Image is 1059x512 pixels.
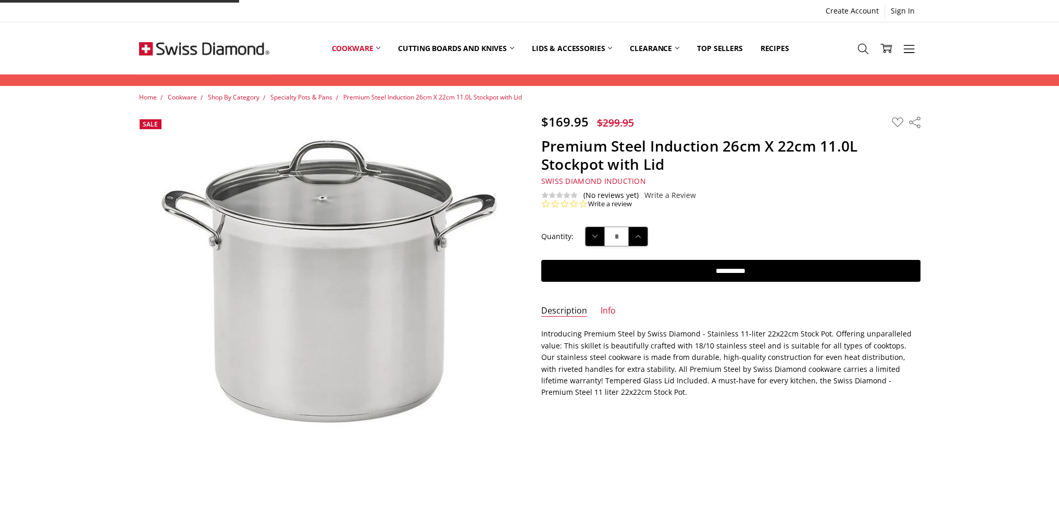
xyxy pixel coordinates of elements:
[208,93,259,102] a: Shop By Category
[541,305,587,317] a: Description
[621,25,688,71] a: Clearance
[541,113,589,130] span: $169.95
[143,120,158,129] span: Sale
[139,22,269,74] img: Free Shipping On Every Order
[270,93,332,102] a: Specialty Pots & Pans
[139,93,157,102] a: Home
[885,4,920,18] a: Sign In
[323,25,390,71] a: Cookware
[523,25,621,71] a: Lids & Accessories
[688,25,751,71] a: Top Sellers
[644,191,696,199] a: Write a Review
[343,93,522,102] a: Premium Steel Induction 26cm X 22cm 11.0L Stockpot with Lid
[588,199,632,209] a: Write a review
[601,305,616,317] a: Info
[820,4,884,18] a: Create Account
[541,328,920,398] p: Introducing Premium Steel by Swiss Diamond - Stainless 11-liter 22x22cm Stock Pot. Offering unpar...
[541,231,574,242] label: Quantity:
[541,137,920,173] h1: Premium Steel Induction 26cm X 22cm 11.0L Stockpot with Lid
[541,176,646,186] span: Swiss Diamond Induction
[168,93,197,102] a: Cookware
[583,191,639,199] span: (No reviews yet)
[389,25,523,71] a: Cutting boards and knives
[597,116,634,130] span: $299.95
[752,25,798,71] a: Recipes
